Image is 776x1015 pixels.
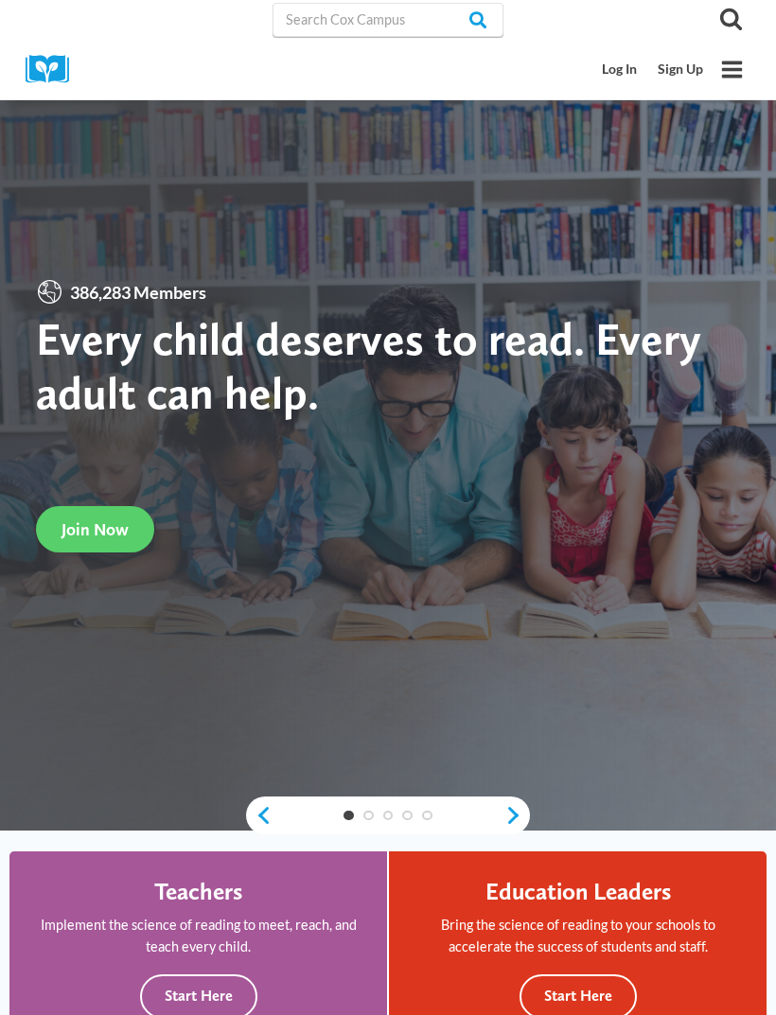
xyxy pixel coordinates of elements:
[26,55,82,84] img: Cox Campus
[154,877,242,905] h4: Teachers
[273,3,503,37] input: Search Cox Campus
[647,52,714,87] a: Sign Up
[504,805,530,826] a: next
[246,796,530,834] div: content slider buttons
[63,279,213,306] span: 386,283 Members
[414,914,741,957] p: Bring the science of reading to your schools to accelerate the success of students and staff.
[36,506,154,552] a: Join Now
[383,811,394,821] a: 3
[714,51,750,88] button: Open menu
[35,914,362,957] p: Implement the science of reading to meet, reach, and teach every child.
[246,805,272,826] a: previous
[422,811,432,821] a: 5
[485,877,671,905] h4: Education Leaders
[62,519,129,539] span: Join Now
[36,311,701,420] strong: Every child deserves to read. Every adult can help.
[344,811,354,821] a: 1
[363,811,374,821] a: 2
[592,52,714,87] nav: Secondary Mobile Navigation
[402,811,413,821] a: 4
[592,52,648,87] a: Log In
